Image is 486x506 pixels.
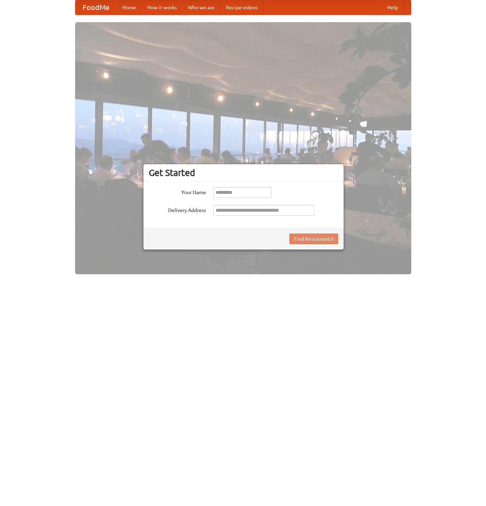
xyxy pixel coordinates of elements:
[289,234,338,244] button: Find Restaurants!
[75,0,117,15] a: FoodMe
[182,0,220,15] a: Who we are
[142,0,182,15] a: How it works
[117,0,142,15] a: Home
[382,0,404,15] a: Help
[149,187,206,196] label: Your Name
[149,167,338,178] h3: Get Started
[220,0,263,15] a: Recipe videos
[149,205,206,214] label: Delivery Address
